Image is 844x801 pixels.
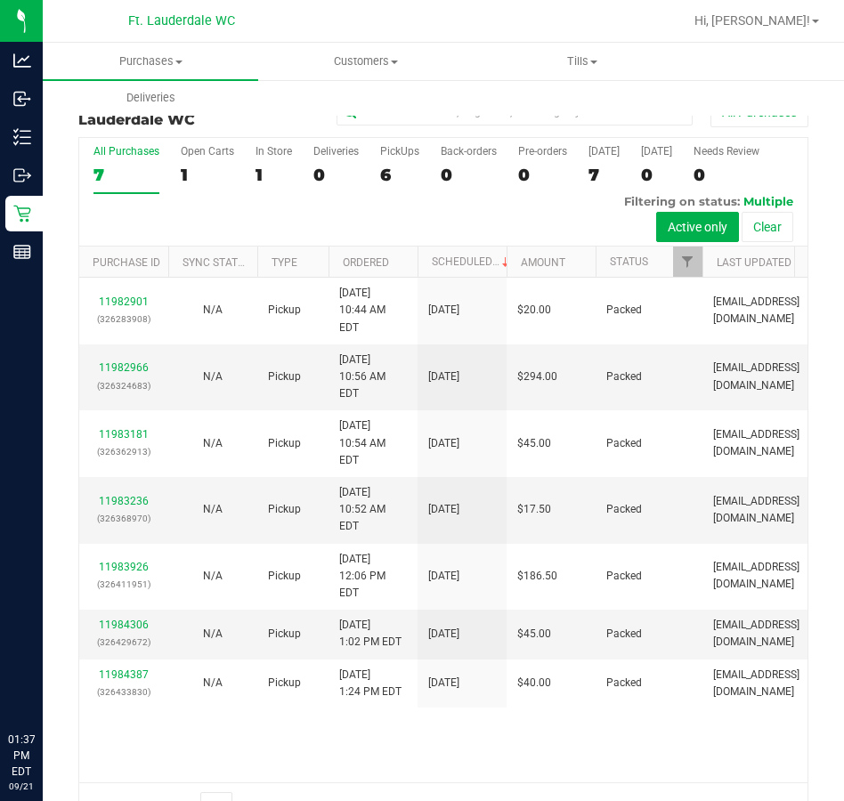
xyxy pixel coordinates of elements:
span: Pickup [268,626,301,643]
span: [DATE] [428,368,459,385]
a: Amount [521,256,565,269]
span: Ft. Lauderdale WC [128,13,235,28]
span: [DATE] 10:52 AM EDT [339,484,407,536]
span: Not Applicable [203,437,223,449]
a: Filter [673,247,702,277]
button: N/A [203,435,223,452]
div: Open Carts [181,145,234,158]
span: [DATE] [428,302,459,319]
a: 11982966 [99,361,149,374]
span: $45.00 [517,626,551,643]
div: 1 [256,165,292,185]
span: Customers [259,53,473,69]
a: 11982901 [99,295,149,308]
div: Back-orders [441,145,497,158]
p: (326324683) [90,377,158,394]
span: Pickup [268,568,301,585]
div: 0 [641,165,672,185]
div: Needs Review [694,145,759,158]
span: Filtering on status: [624,194,740,208]
span: Not Applicable [203,503,223,515]
div: 0 [518,165,567,185]
span: [DATE] [428,626,459,643]
a: Type [272,256,297,269]
p: (326433830) [90,684,158,700]
p: (326283908) [90,311,158,328]
span: [DATE] 1:24 PM EDT [339,667,402,700]
a: Ordered [343,256,389,269]
a: Purchase ID [93,256,160,269]
span: $294.00 [517,368,557,385]
div: [DATE] [588,145,620,158]
span: Pickup [268,435,301,452]
div: 1 [181,165,234,185]
span: Packed [606,675,642,692]
button: Clear [742,212,793,242]
span: Not Applicable [203,676,223,689]
span: Pickup [268,368,301,385]
span: [DATE] [428,675,459,692]
span: Not Applicable [203,370,223,383]
span: [DATE] 10:54 AM EDT [339,417,407,469]
a: Deliveries [43,79,258,117]
span: Hi, [PERSON_NAME]! [694,13,810,28]
a: 11983181 [99,428,149,441]
span: Multiple [743,194,793,208]
span: [DATE] 10:56 AM EDT [339,352,407,403]
a: Tills [475,43,690,80]
div: In Store [256,145,292,158]
p: 01:37 PM EDT [8,732,35,780]
div: PickUps [380,145,419,158]
button: N/A [203,626,223,643]
a: Customers [258,43,474,80]
button: N/A [203,302,223,319]
button: N/A [203,568,223,585]
span: Not Applicable [203,570,223,582]
span: [DATE] 1:02 PM EDT [339,617,402,651]
p: 09/21 [8,780,35,793]
a: 11984306 [99,619,149,631]
inline-svg: Reports [13,243,31,261]
div: Pre-orders [518,145,567,158]
span: Packed [606,626,642,643]
span: Deliveries [102,90,199,106]
span: $45.00 [517,435,551,452]
span: Packed [606,435,642,452]
p: (326411951) [90,576,158,593]
a: Status [610,255,648,268]
span: $17.50 [517,501,551,518]
button: N/A [203,368,223,385]
a: 11983926 [99,561,149,573]
div: 0 [441,165,497,185]
span: $40.00 [517,675,551,692]
button: N/A [203,675,223,692]
div: 7 [93,165,159,185]
iframe: Resource center [18,659,71,712]
span: [DATE] [428,501,459,518]
a: Purchases [43,43,258,80]
div: [DATE] [641,145,672,158]
inline-svg: Inbound [13,90,31,108]
a: Sync Status [183,256,251,269]
span: [DATE] [428,435,459,452]
inline-svg: Inventory [13,128,31,146]
a: Scheduled [432,255,513,268]
a: 11984387 [99,668,149,681]
inline-svg: Outbound [13,166,31,184]
div: 0 [694,165,759,185]
p: (326429672) [90,634,158,651]
span: Packed [606,568,642,585]
span: Pickup [268,302,301,319]
div: 6 [380,165,419,185]
span: Purchases [43,53,258,69]
span: [DATE] 10:44 AM EDT [339,285,407,336]
div: Deliveries [313,145,359,158]
div: All Purchases [93,145,159,158]
h3: Purchase Summary: [78,96,321,127]
p: (326368970) [90,510,158,527]
span: Pickup [268,675,301,692]
span: Packed [606,302,642,319]
inline-svg: Retail [13,205,31,222]
a: Last Updated By [717,256,807,269]
p: (326362913) [90,443,158,460]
